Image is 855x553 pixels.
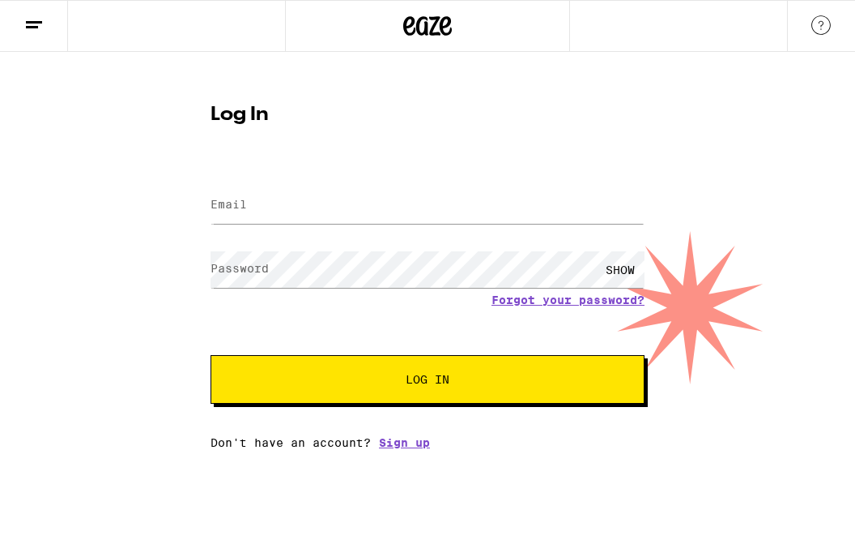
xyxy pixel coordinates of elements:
h1: Log In [211,105,644,125]
a: Sign up [379,436,430,449]
input: Email [211,187,644,224]
a: Forgot your password? [491,294,644,307]
label: Password [211,262,269,275]
button: Log In [211,355,644,404]
div: SHOW [596,251,644,288]
span: Log In [406,374,449,385]
div: Don't have an account? [211,436,644,449]
label: Email [211,198,247,211]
